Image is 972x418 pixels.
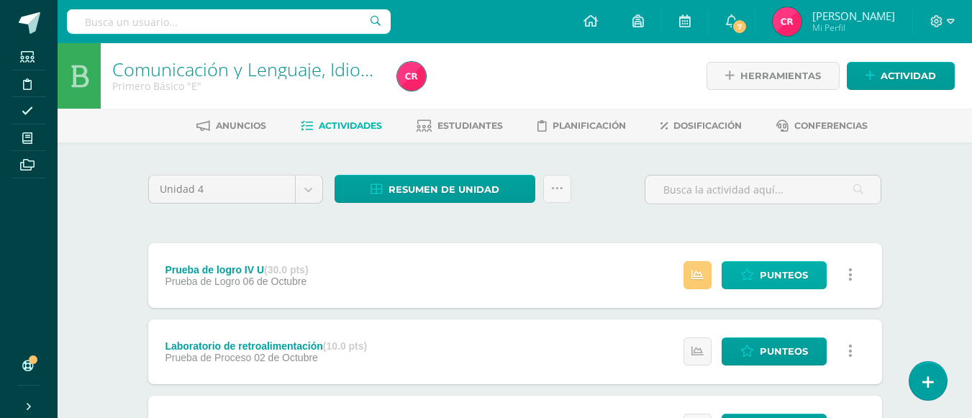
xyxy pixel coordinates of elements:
a: Resumen de unidad [335,175,535,203]
input: Busca la actividad aquí... [645,176,881,204]
span: Punteos [760,262,808,288]
span: Planificación [553,120,626,131]
input: Busca un usuario... [67,9,391,34]
span: [PERSON_NAME] [812,9,895,23]
span: Actividad [881,63,936,89]
img: e3ffac15afa6ee5300c516ab87d4e208.png [397,62,426,91]
span: Anuncios [216,120,266,131]
div: Laboratorio de retroalimentación [165,340,367,352]
div: Primero Básico 'E' [112,79,380,93]
a: Anuncios [196,114,266,137]
span: Dosificación [673,120,742,131]
span: Estudiantes [437,120,503,131]
a: Unidad 4 [149,176,322,203]
a: Punteos [722,337,827,365]
a: Dosificación [660,114,742,137]
a: Comunicación y Lenguaje, Idioma Español [112,57,455,81]
a: Actividad [847,62,955,90]
div: Prueba de logro IV U [165,264,308,276]
span: Unidad 4 [160,176,284,203]
strong: (30.0 pts) [264,264,308,276]
a: Herramientas [707,62,840,90]
span: Herramientas [740,63,821,89]
a: Conferencias [776,114,868,137]
span: Conferencias [794,120,868,131]
strong: (10.0 pts) [323,340,367,352]
span: 7 [732,19,748,35]
a: Estudiantes [417,114,503,137]
span: Prueba de Logro [165,276,240,287]
span: Actividades [319,120,382,131]
span: Punteos [760,338,808,365]
span: 02 de Octubre [254,352,318,363]
h1: Comunicación y Lenguaje, Idioma Español [112,59,380,79]
span: 06 de Octubre [243,276,307,287]
span: Resumen de unidad [389,176,499,203]
span: Prueba de Proceso [165,352,251,363]
a: Actividades [301,114,382,137]
img: e3ffac15afa6ee5300c516ab87d4e208.png [773,7,801,36]
a: Punteos [722,261,827,289]
span: Mi Perfil [812,22,895,34]
a: Planificación [537,114,626,137]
